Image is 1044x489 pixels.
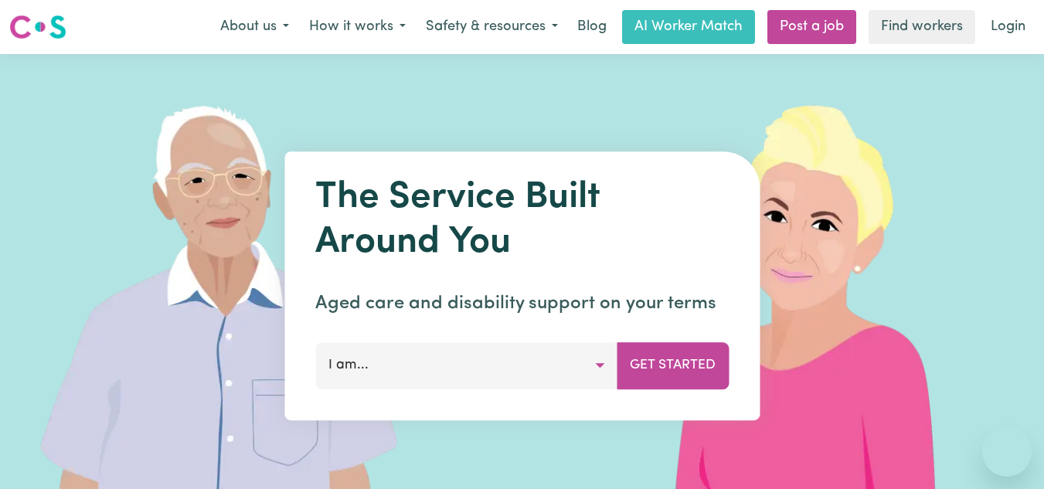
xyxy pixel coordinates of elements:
[299,11,416,43] button: How it works
[981,10,1035,44] a: Login
[9,9,66,45] a: Careseekers logo
[315,176,729,265] h1: The Service Built Around You
[315,342,617,389] button: I am...
[767,10,856,44] a: Post a job
[869,10,975,44] a: Find workers
[617,342,729,389] button: Get Started
[622,10,755,44] a: AI Worker Match
[210,11,299,43] button: About us
[416,11,568,43] button: Safety & resources
[568,10,616,44] a: Blog
[982,427,1032,477] iframe: Botón para iniciar la ventana de mensajería
[9,13,66,41] img: Careseekers logo
[315,290,729,318] p: Aged care and disability support on your terms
